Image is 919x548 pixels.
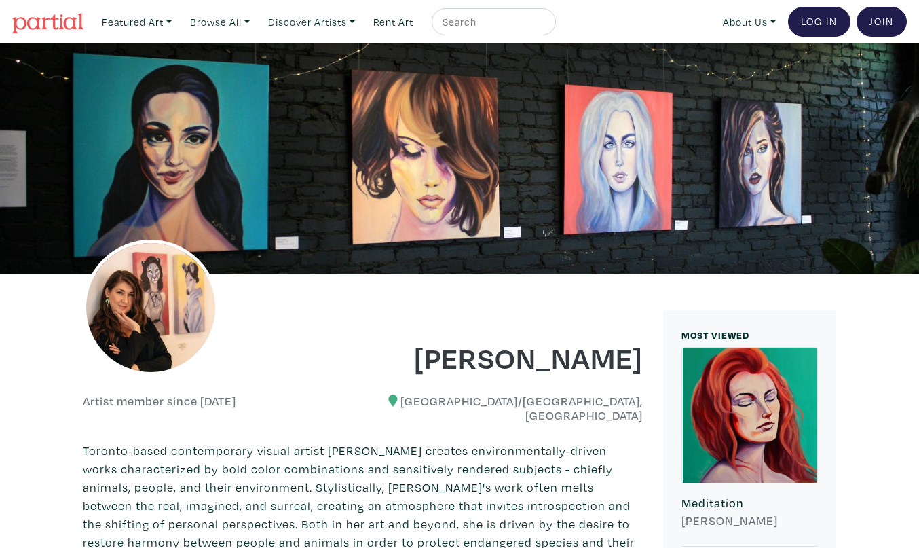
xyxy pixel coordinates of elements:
a: Browse All [184,8,256,36]
h6: Artist member since [DATE] [83,394,236,409]
small: MOST VIEWED [681,329,749,342]
a: Log In [788,7,850,37]
a: Featured Art [96,8,178,36]
a: Meditation [PERSON_NAME] [681,347,818,547]
a: Rent Art [367,8,419,36]
img: phpThumb.php [83,240,219,376]
h6: [GEOGRAPHIC_DATA]/[GEOGRAPHIC_DATA], [GEOGRAPHIC_DATA] [373,394,643,423]
h6: [PERSON_NAME] [681,513,818,528]
a: Discover Artists [262,8,361,36]
input: Search [441,14,543,31]
h6: Meditation [681,496,818,511]
a: Join [857,7,907,37]
h1: [PERSON_NAME] [373,339,643,376]
a: About Us [717,8,782,36]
